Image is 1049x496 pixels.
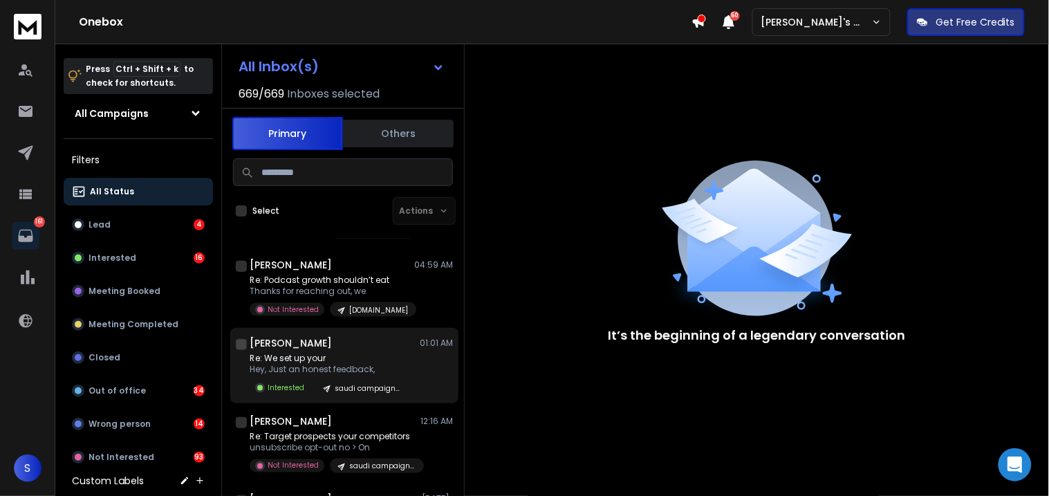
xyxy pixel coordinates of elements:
[64,443,213,471] button: Not Interested93
[250,353,409,364] p: Re: We set up your
[232,117,343,150] button: Primary
[64,244,213,272] button: Interested16
[907,8,1025,36] button: Get Free Credits
[999,448,1032,481] div: Open Intercom Messenger
[79,14,691,30] h1: Onebox
[194,419,205,430] div: 14
[335,383,401,394] p: saudi campaign HealDNS
[89,452,154,463] p: Not Interested
[12,222,39,250] a: 161
[89,319,178,330] p: Meeting Completed
[14,454,41,482] button: S
[194,219,205,230] div: 4
[250,414,332,428] h1: [PERSON_NAME]
[250,442,416,453] p: unsubscribe opt-out no > On
[89,286,160,297] p: Meeting Booked
[349,305,408,315] p: [DOMAIN_NAME]
[89,419,151,430] p: Wrong person
[250,336,332,350] h1: [PERSON_NAME]
[34,217,45,228] p: 161
[239,86,284,102] span: 669 / 669
[252,205,279,217] label: Select
[89,385,146,396] p: Out of office
[268,383,304,393] p: Interested
[239,59,319,73] h1: All Inbox(s)
[64,311,213,338] button: Meeting Completed
[89,252,136,264] p: Interested
[250,275,416,286] p: Re: Podcast growth shouldn’t eat
[761,15,872,29] p: [PERSON_NAME]'s Workspace
[89,219,111,230] p: Lead
[287,86,380,102] h3: Inboxes selected
[86,62,194,90] p: Press to check for shortcuts.
[14,14,41,39] img: logo
[89,352,120,363] p: Closed
[343,118,454,149] button: Others
[75,107,149,120] h1: All Campaigns
[90,186,134,197] p: All Status
[420,338,453,349] p: 01:01 AM
[268,461,319,471] p: Not Interested
[64,377,213,405] button: Out of office34
[349,461,416,472] p: saudi campaign HealDNS
[64,100,213,127] button: All Campaigns
[936,15,1015,29] p: Get Free Credits
[250,258,332,272] h1: [PERSON_NAME]
[609,326,906,345] p: It’s the beginning of a legendary conversation
[64,344,213,371] button: Closed
[268,304,319,315] p: Not Interested
[194,452,205,463] div: 93
[194,252,205,264] div: 16
[250,431,416,442] p: Re: Target prospects your competitors
[64,211,213,239] button: Lead4
[64,150,213,169] h3: Filters
[228,53,456,80] button: All Inbox(s)
[730,11,740,21] span: 50
[64,178,213,205] button: All Status
[250,286,416,297] p: Thanks for reaching out, we
[64,277,213,305] button: Meeting Booked
[194,385,205,396] div: 34
[64,410,213,438] button: Wrong person14
[113,61,180,77] span: Ctrl + Shift + k
[420,416,453,427] p: 12:16 AM
[414,259,453,270] p: 04:59 AM
[72,474,144,488] h3: Custom Labels
[250,364,409,375] p: Hey, Just an honest feedback,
